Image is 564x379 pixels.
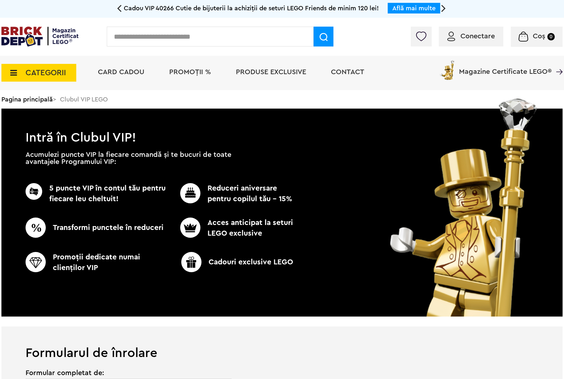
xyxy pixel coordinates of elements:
[552,59,563,66] a: Magazine Certificate LEGO®
[26,218,168,238] p: Transformi punctele în reduceri
[166,252,309,272] p: Cadouri exclusive LEGO
[169,68,211,76] a: PROMOȚII %
[459,59,552,75] span: Magazine Certificate LEGO®
[180,218,200,238] img: CC_BD_Green_chek_mark
[460,33,495,40] span: Conectare
[380,99,548,317] img: vip_page_image
[26,252,46,272] img: CC_BD_Green_chek_mark
[26,183,42,200] img: CC_BD_Green_chek_mark
[168,218,295,239] p: Acces anticipat la seturi LEGO exclusive
[1,326,563,359] h1: Formularul de înrolare
[1,96,53,103] a: Pagina principală
[180,183,200,203] img: CC_BD_Green_chek_mark
[26,369,232,377] span: Formular completat de:
[1,109,563,141] h1: Intră în Clubul VIP!
[98,68,144,76] a: Card Cadou
[26,252,168,273] p: Promoţii dedicate numai clienţilor VIP
[124,5,379,11] span: Cadou VIP 40266 Cutie de bijuterii la achiziții de seturi LEGO Friends de minim 120 lei!
[392,5,436,11] a: Află mai multe
[26,69,66,77] span: CATEGORII
[533,33,545,40] span: Coș
[331,68,364,76] a: Contact
[547,33,555,40] small: 0
[26,151,231,165] p: Acumulezi puncte VIP la fiecare comandă și te bucuri de toate avantajele Programului VIP:
[447,33,495,40] a: Conectare
[236,68,306,76] a: Produse exclusive
[1,90,563,109] div: > Clubul VIP LEGO
[181,252,201,272] img: CC_BD_Green_chek_mark
[26,183,168,204] p: 5 puncte VIP în contul tău pentru fiecare leu cheltuit!
[26,218,46,238] img: CC_BD_Green_chek_mark
[168,183,295,204] p: Reduceri aniversare pentru copilul tău - 15%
